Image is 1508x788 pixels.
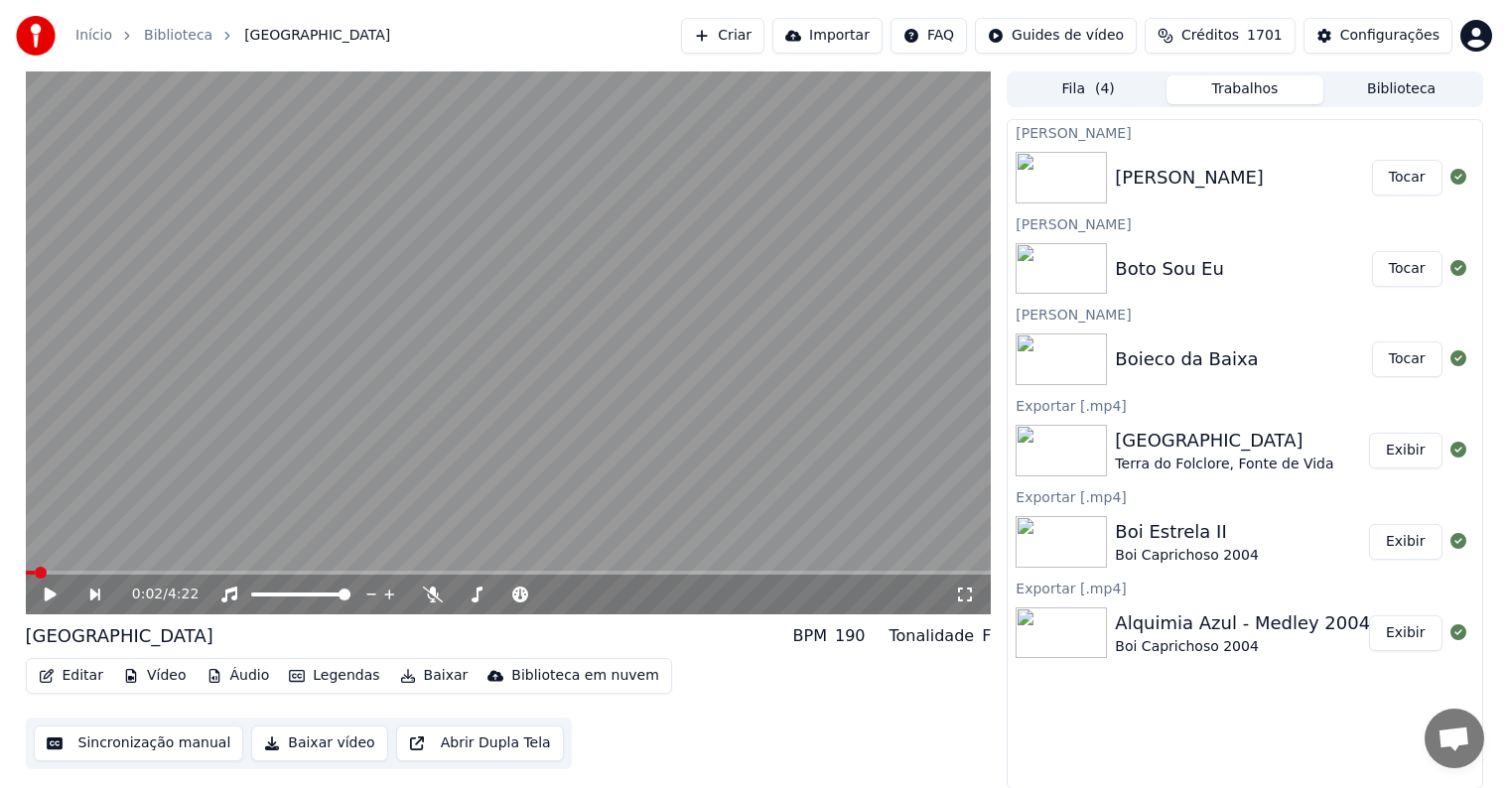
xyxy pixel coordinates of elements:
[168,585,199,604] span: 4:22
[31,662,111,690] button: Editar
[975,18,1137,54] button: Guides de vídeo
[1008,393,1481,417] div: Exportar [.mp4]
[1425,709,1484,768] div: Bate-papo aberto
[891,18,967,54] button: FAQ
[1115,427,1333,455] div: [GEOGRAPHIC_DATA]
[1369,524,1442,560] button: Exibir
[75,26,390,46] nav: breadcrumb
[1145,18,1296,54] button: Créditos1701
[26,622,213,650] div: [GEOGRAPHIC_DATA]
[1115,518,1258,546] div: Boi Estrela II
[1323,75,1480,104] button: Biblioteca
[1115,637,1370,657] div: Boi Caprichoso 2004
[75,26,112,46] a: Início
[1115,455,1333,474] div: Terra do Folclore, Fonte de Vida
[396,725,564,761] button: Abrir Dupla Tela
[34,725,244,761] button: Sincronização manual
[681,18,764,54] button: Criar
[1340,26,1439,46] div: Configurações
[1115,164,1264,192] div: [PERSON_NAME]
[1303,18,1452,54] button: Configurações
[1008,576,1481,599] div: Exportar [.mp4]
[772,18,883,54] button: Importar
[1372,251,1442,287] button: Tocar
[132,585,180,604] div: /
[793,624,827,648] div: BPM
[144,26,212,46] a: Biblioteca
[16,16,56,56] img: youka
[1095,79,1115,99] span: ( 4 )
[1372,341,1442,377] button: Tocar
[1008,302,1481,326] div: [PERSON_NAME]
[251,725,387,761] button: Baixar vídeo
[1008,484,1481,508] div: Exportar [.mp4]
[281,662,387,690] button: Legendas
[392,662,477,690] button: Baixar
[1115,609,1370,637] div: Alquimia Azul - Medley 2004
[1115,255,1224,283] div: Boto Sou Eu
[132,585,163,604] span: 0:02
[890,624,975,648] div: Tonalidade
[199,662,278,690] button: Áudio
[1369,433,1442,468] button: Exibir
[1115,345,1258,373] div: Boieco da Baixa
[1247,26,1283,46] span: 1701
[835,624,866,648] div: 190
[511,666,659,686] div: Biblioteca em nuvem
[1115,546,1258,566] div: Boi Caprichoso 2004
[115,662,195,690] button: Vídeo
[1008,211,1481,235] div: [PERSON_NAME]
[1008,120,1481,144] div: [PERSON_NAME]
[244,26,390,46] span: [GEOGRAPHIC_DATA]
[982,624,991,648] div: F
[1166,75,1323,104] button: Trabalhos
[1369,615,1442,651] button: Exibir
[1010,75,1166,104] button: Fila
[1372,160,1442,196] button: Tocar
[1181,26,1239,46] span: Créditos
